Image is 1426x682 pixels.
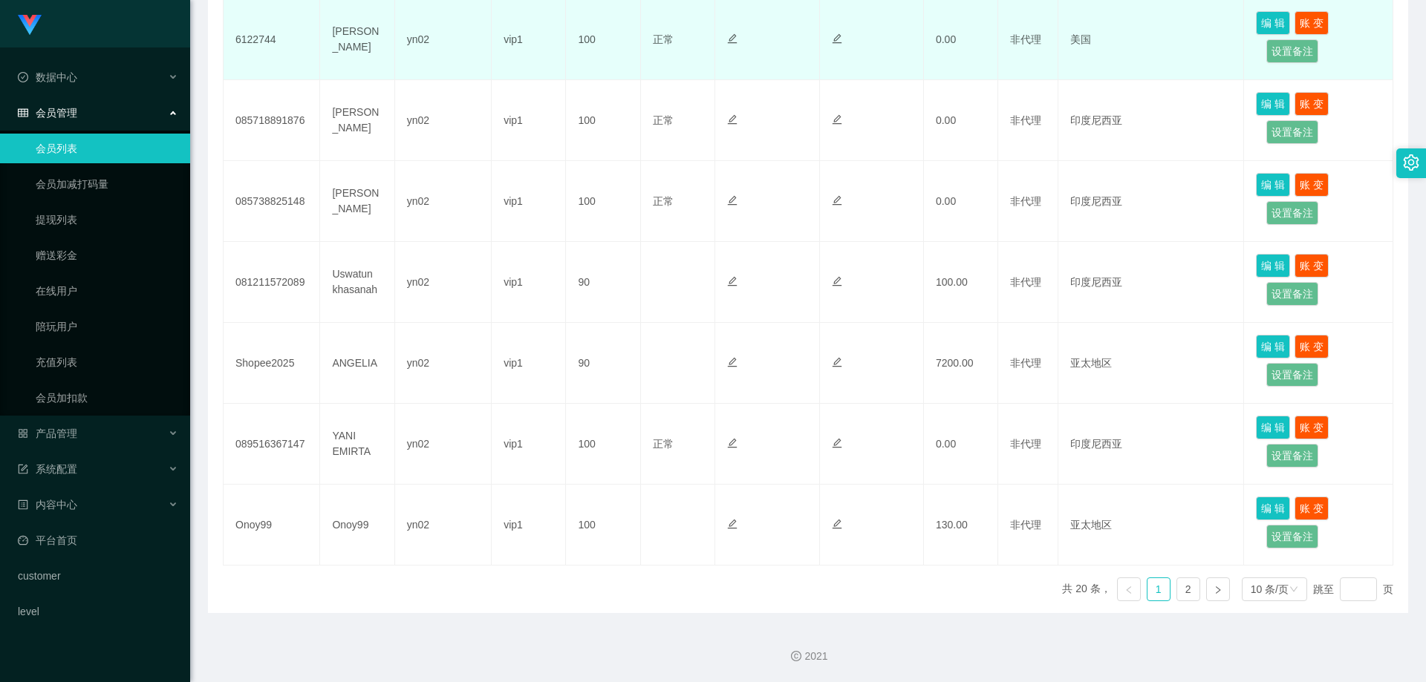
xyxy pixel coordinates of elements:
i: 图标: edit [727,519,738,529]
div: 2021 [202,649,1414,664]
div: 跳至 页 [1313,577,1393,601]
td: 100 [566,80,640,161]
td: 亚太地区 [1058,485,1245,565]
a: 提现列表 [36,205,178,235]
button: 编 辑 [1256,416,1290,439]
span: 非代理 [1010,438,1041,450]
td: 0.00 [924,80,998,161]
i: 图标: edit [727,276,738,286]
button: 账 变 [1295,254,1329,278]
li: 下一页 [1206,577,1230,601]
td: 印度尼西亚 [1058,161,1245,242]
td: 印度尼西亚 [1058,242,1245,323]
button: 编 辑 [1256,254,1290,278]
a: 2 [1177,578,1199,600]
a: 会员加扣款 [36,383,178,413]
i: 图标: down [1289,585,1298,595]
button: 设置备注 [1266,120,1318,144]
button: 账 变 [1295,173,1329,197]
td: 90 [566,323,640,404]
i: 图标: edit [832,357,842,367]
span: 非代理 [1010,519,1041,531]
button: 编 辑 [1256,173,1290,197]
a: 图标: dashboard平台首页 [18,525,178,555]
td: 085738825148 [224,161,320,242]
button: 编 辑 [1256,11,1290,35]
td: vip1 [492,404,566,485]
td: 081211572089 [224,242,320,323]
a: customer [18,561,178,591]
td: 100.00 [924,242,998,323]
a: level [18,597,178,626]
td: vip1 [492,161,566,242]
img: logo.9652507e.png [18,15,42,36]
button: 设置备注 [1266,282,1318,306]
span: 正常 [653,33,674,45]
span: 非代理 [1010,357,1041,369]
li: 上一页 [1117,577,1141,601]
button: 设置备注 [1266,525,1318,548]
i: 图标: edit [727,357,738,367]
button: 设置备注 [1266,444,1318,468]
td: 印度尼西亚 [1058,80,1245,161]
button: 设置备注 [1266,363,1318,387]
i: 图标: edit [727,114,738,125]
td: Shopee2025 [224,323,320,404]
i: 图标: form [18,464,28,474]
button: 账 变 [1295,416,1329,439]
td: yn02 [395,404,492,485]
span: 产品管理 [18,427,77,439]
i: 图标: check-circle-o [18,72,28,82]
div: 10 条/页 [1251,578,1289,600]
td: vip1 [492,80,566,161]
td: [PERSON_NAME] [320,161,394,242]
td: 130.00 [924,485,998,565]
td: YANI EMIRTA [320,404,394,485]
i: 图标: edit [832,519,842,529]
span: 非代理 [1010,33,1041,45]
td: 0.00 [924,161,998,242]
td: 100 [566,161,640,242]
a: 1 [1147,578,1170,600]
td: vip1 [492,485,566,565]
span: 非代理 [1010,276,1041,288]
i: 图标: edit [727,195,738,206]
i: 图标: table [18,108,28,118]
li: 2 [1176,577,1200,601]
td: 085718891876 [224,80,320,161]
i: 图标: edit [832,195,842,206]
span: 数据中心 [18,71,77,83]
td: 7200.00 [924,323,998,404]
td: yn02 [395,80,492,161]
i: 图标: edit [832,438,842,448]
td: 089516367147 [224,404,320,485]
span: 正常 [653,114,674,126]
span: 非代理 [1010,195,1041,207]
button: 设置备注 [1266,201,1318,225]
i: 图标: edit [832,114,842,125]
span: 内容中心 [18,499,77,511]
i: 图标: edit [727,438,738,448]
td: 印度尼西亚 [1058,404,1245,485]
td: [PERSON_NAME] [320,80,394,161]
td: yn02 [395,323,492,404]
button: 账 变 [1295,92,1329,116]
button: 编 辑 [1256,335,1290,358]
a: 会员加减打码量 [36,169,178,199]
li: 共 20 条， [1062,577,1110,601]
td: 亚太地区 [1058,323,1245,404]
span: 正常 [653,438,674,450]
td: Onoy99 [320,485,394,565]
button: 账 变 [1295,496,1329,520]
td: Onoy99 [224,485,320,565]
td: 0.00 [924,404,998,485]
button: 编 辑 [1256,496,1290,520]
i: 图标: setting [1403,154,1419,171]
i: 图标: copyright [791,651,801,661]
button: 设置备注 [1266,39,1318,63]
button: 账 变 [1295,335,1329,358]
i: 图标: profile [18,499,28,510]
button: 编 辑 [1256,92,1290,116]
td: ANGELIA [320,323,394,404]
a: 在线用户 [36,276,178,306]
